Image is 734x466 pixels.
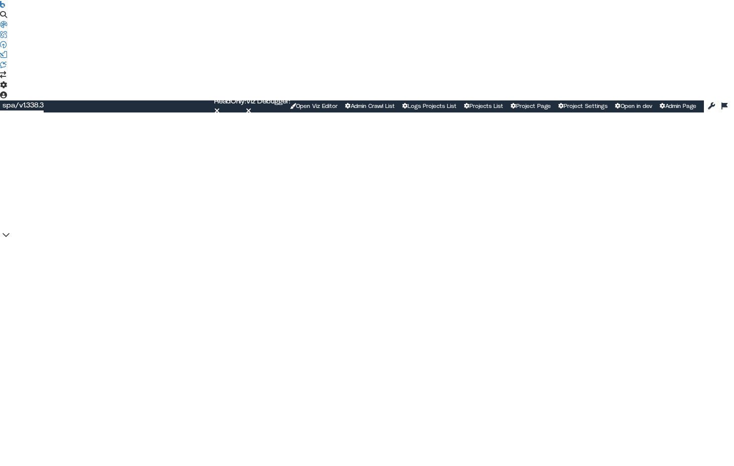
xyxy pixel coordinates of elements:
[464,102,503,110] a: Projects List
[408,103,457,109] span: Logs Projects List
[621,103,652,109] span: Open in dev
[296,103,338,109] span: Open Viz Editor
[558,102,608,110] a: Project Settings
[214,96,246,106] div: ReadOnly:
[511,102,551,110] a: Project Page
[402,102,457,110] a: Logs Projects List
[290,102,338,110] a: Open Viz Editor
[564,103,608,109] span: Project Settings
[660,102,696,110] a: Admin Page
[615,102,652,110] a: Open in dev
[516,103,551,109] span: Project Page
[470,103,503,109] span: Projects List
[665,103,696,109] span: Admin Page
[351,103,395,109] span: Admin Crawl List
[345,102,395,110] a: Admin Crawl List
[246,96,290,106] div: Viz Debugger:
